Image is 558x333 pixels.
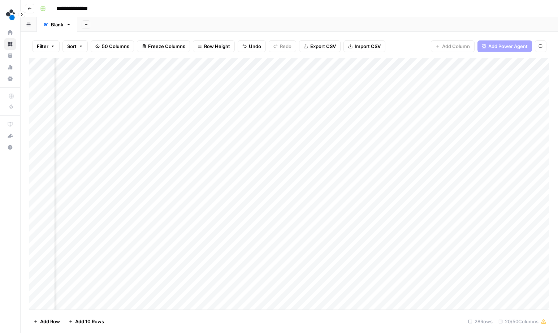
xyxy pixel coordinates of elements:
[102,43,129,50] span: 50 Columns
[64,316,108,327] button: Add 10 Rows
[249,43,261,50] span: Undo
[193,40,235,52] button: Row Height
[4,6,16,24] button: Workspace: spot.ai
[51,21,63,28] div: Blank
[4,142,16,153] button: Help + Support
[355,43,381,50] span: Import CSV
[67,43,77,50] span: Sort
[4,118,16,130] a: AirOps Academy
[4,50,16,61] a: Your Data
[4,8,17,21] img: spot.ai Logo
[4,130,16,142] button: What's new?
[40,318,60,325] span: Add Row
[465,316,496,327] div: 28 Rows
[4,61,16,73] a: Usage
[62,40,88,52] button: Sort
[37,43,48,50] span: Filter
[37,17,77,32] a: Blank
[4,38,16,50] a: Browse
[299,40,341,52] button: Export CSV
[29,316,64,327] button: Add Row
[32,40,60,52] button: Filter
[431,40,475,52] button: Add Column
[496,316,549,327] div: 20/50 Columns
[488,43,528,50] span: Add Power Agent
[5,130,16,141] div: What's new?
[280,43,291,50] span: Redo
[238,40,266,52] button: Undo
[442,43,470,50] span: Add Column
[91,40,134,52] button: 50 Columns
[477,40,532,52] button: Add Power Agent
[269,40,296,52] button: Redo
[4,27,16,38] a: Home
[204,43,230,50] span: Row Height
[137,40,190,52] button: Freeze Columns
[4,73,16,85] a: Settings
[310,43,336,50] span: Export CSV
[75,318,104,325] span: Add 10 Rows
[343,40,385,52] button: Import CSV
[148,43,185,50] span: Freeze Columns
